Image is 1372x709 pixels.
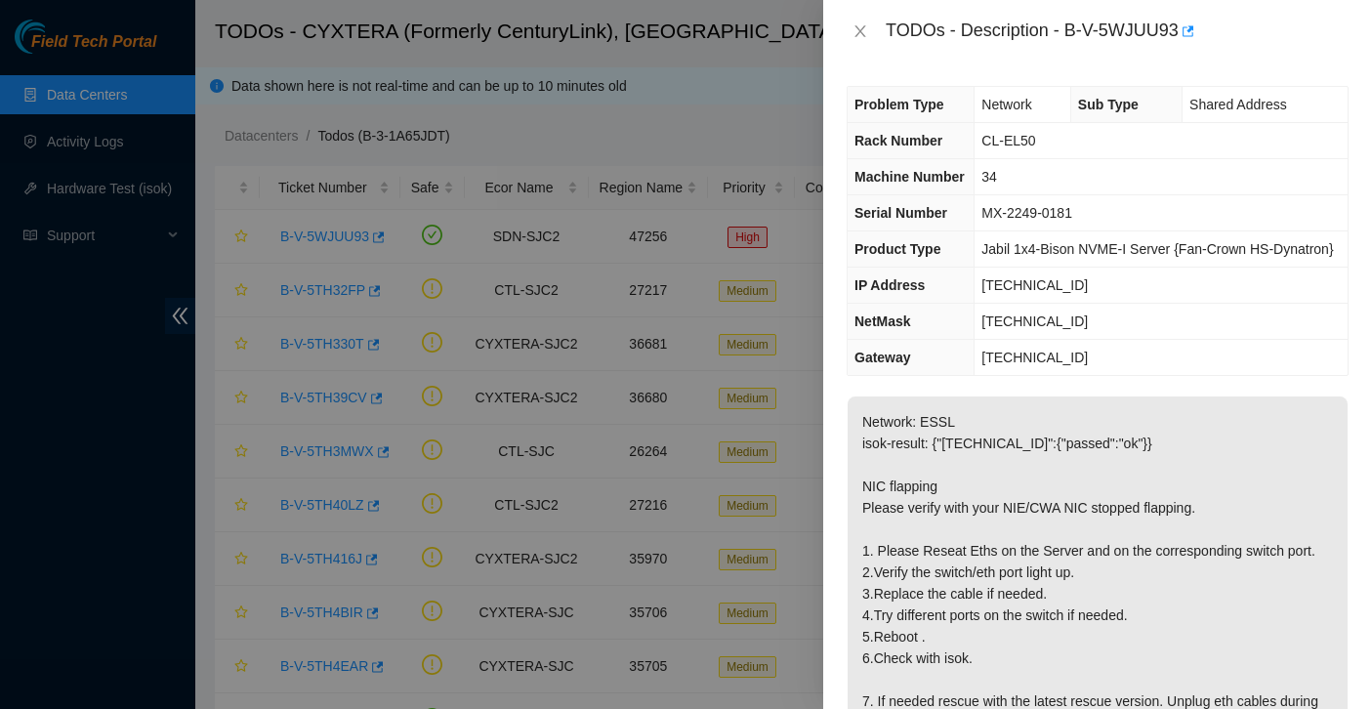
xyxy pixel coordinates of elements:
span: [TECHNICAL_ID] [981,277,1088,293]
span: close [852,23,868,39]
span: IP Address [854,277,925,293]
span: Machine Number [854,169,965,185]
span: NetMask [854,313,911,329]
span: Network [981,97,1031,112]
span: Problem Type [854,97,944,112]
span: Sub Type [1078,97,1139,112]
span: [TECHNICAL_ID] [981,313,1088,329]
span: Serial Number [854,205,947,221]
span: Shared Address [1189,97,1287,112]
span: Gateway [854,350,911,365]
span: CL-EL50 [981,133,1035,148]
span: 34 [981,169,997,185]
span: [TECHNICAL_ID] [981,350,1088,365]
span: Rack Number [854,133,942,148]
button: Close [847,22,874,41]
div: TODOs - Description - B-V-5WJUU93 [886,16,1349,47]
span: Jabil 1x4-Bison NVME-I Server {Fan-Crown HS-Dynatron} [981,241,1333,257]
span: Product Type [854,241,940,257]
span: MX-2249-0181 [981,205,1072,221]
